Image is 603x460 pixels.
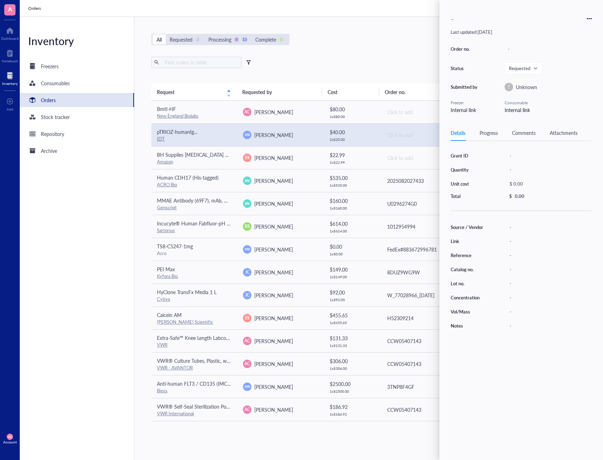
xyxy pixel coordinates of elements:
[162,57,239,68] input: Find orders in table
[330,403,375,411] div: $ 186.92
[20,59,134,73] a: Freezers
[157,181,177,188] a: ACRO Bio
[506,151,592,161] div: -
[550,129,578,137] div: Attachments
[244,201,250,206] span: JW
[387,406,461,414] div: CCW05407143
[505,100,592,106] div: Consumable
[157,158,173,165] a: Amazon
[448,11,457,26] div: -
[157,357,275,364] span: VWR® Culture Tubes, Plastic, with Dual-Position Caps
[330,220,375,228] div: $ 614.00
[157,151,351,158] span: BH Supplies [MEDICAL_DATA] Syringes U-100 30G 1ml/cc 5/16" (8mm) Pack of 100 Pcs
[254,406,293,413] span: [PERSON_NAME]
[506,279,592,288] div: -
[157,410,194,417] a: VWR International
[41,62,59,70] div: Freezers
[509,193,512,199] div: $
[244,406,250,413] span: AC
[330,288,375,296] div: $ 92.00
[157,334,266,341] span: Extra-Safe™ Knee Length Labcoats with 3 Pockets
[506,236,592,246] div: -
[245,292,250,298] span: JC
[381,375,467,398] td: 3TNP8F4GF
[157,250,232,256] div: Acro
[41,130,64,138] div: Repository
[506,250,592,260] div: -
[41,113,70,121] div: Stock tracker
[512,129,536,137] div: Comments
[244,178,250,184] span: JW
[1,36,19,41] div: Dashboard
[208,36,231,43] div: Processing
[330,137,375,142] div: 2 x $ 20.00
[254,315,293,322] span: [PERSON_NAME]
[157,243,193,250] span: TS8-C5247-1mg
[381,421,467,444] td: 3035694605
[233,37,239,43] div: 0
[330,321,375,325] div: 1 x $ 455.65
[330,266,375,273] div: $ 149.00
[330,412,375,416] div: 1 x $ 186.92
[254,360,293,367] span: [PERSON_NAME]
[157,204,177,211] a: Genscript
[387,245,461,253] div: FedEx#883672996781
[387,200,461,207] div: U0296274G0
[254,292,293,299] span: [PERSON_NAME]
[254,223,293,230] span: [PERSON_NAME]
[244,384,250,389] span: MK
[237,83,322,100] th: Requested by
[381,123,467,146] td: Click to add
[330,105,375,113] div: $ 80.00
[509,65,537,72] span: Requested
[330,243,375,250] div: $ 0.00
[387,314,461,322] div: H52309214
[330,311,375,319] div: $ 455.65
[7,107,13,111] div: Add
[157,36,162,43] div: All
[330,151,375,159] div: $ 22.99
[157,220,337,227] span: Incucyte® Human Fabfluor-pH Antibody Labeling Dye for Antibody Internalization
[41,96,56,104] div: Orders
[515,193,524,199] div: 0.00
[381,261,467,284] td: 8DUZ9WG9W
[451,193,487,199] div: Total
[330,380,375,388] div: $ 2500.00
[451,252,487,259] div: Reference
[330,334,375,342] div: $ 131.33
[245,155,250,161] span: SS
[330,160,375,164] div: 1 x $ 22.99
[20,110,134,124] a: Stock tracker
[157,135,165,142] a: IDT
[381,329,467,352] td: CCW05407143
[387,154,461,162] div: Click to add
[379,83,464,100] th: Order no.
[451,238,487,244] div: Link
[381,398,467,421] td: CCW05407143
[451,294,487,301] div: Concentration
[157,88,223,96] span: Request
[157,266,175,273] span: PEI Max
[20,76,134,90] a: Consumables
[322,83,379,100] th: Cost
[387,291,461,299] div: W_77028966_[DATE]
[244,132,250,137] span: MK
[151,34,290,45] div: segmented control
[506,293,592,303] div: -
[508,84,510,90] span: ?
[157,197,239,204] span: MMAE Antibody (69F7), mAb, Mouse
[254,383,293,390] span: [PERSON_NAME]
[330,229,375,233] div: 1 x $ 614.00
[170,36,193,43] div: Requested
[381,169,467,192] td: 2025082027433
[451,46,479,52] div: Order no.
[451,129,465,137] div: Details
[387,337,461,345] div: CCW05407143
[157,105,176,112] span: BmtI-HF
[157,288,217,296] span: HyClone TransFx Media 1 L
[505,44,592,54] div: -
[381,284,467,306] td: W_77028966_18Aug2025
[157,128,197,135] span: pTRIOZ-humanIg...
[242,37,248,43] div: 13
[480,129,498,137] div: Progress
